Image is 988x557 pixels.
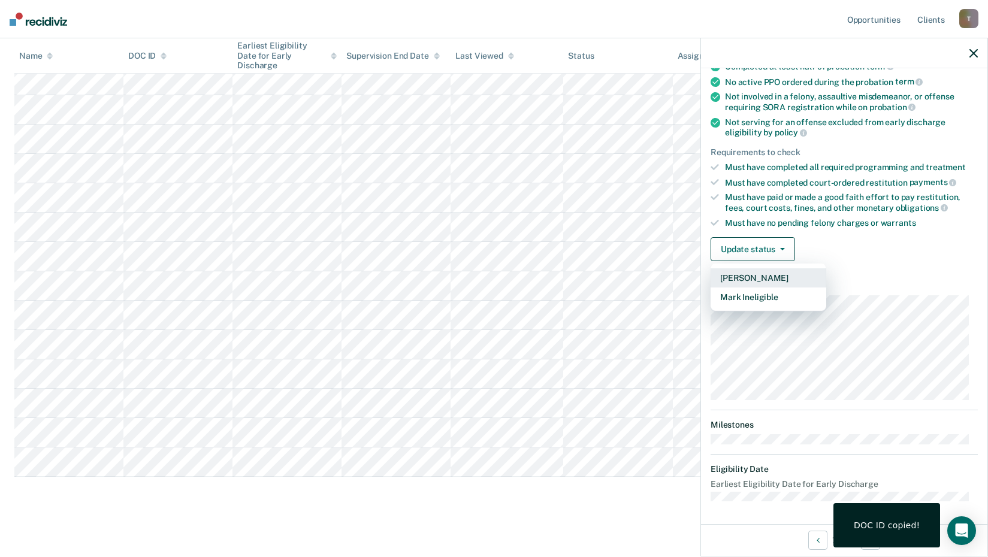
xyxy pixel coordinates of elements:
span: treatment [926,162,966,172]
div: Last Viewed [455,51,513,61]
span: term [866,62,894,71]
div: Supervision End Date [346,51,439,61]
dt: Supervision [711,280,978,290]
span: policy [775,128,807,137]
button: [PERSON_NAME] [711,268,826,287]
div: Earliest Eligibility Date for Early Discharge [237,41,337,71]
button: Previous Opportunity [808,531,827,550]
div: Assigned to [678,51,734,61]
span: term [895,77,923,86]
div: No active PPO ordered during the probation [725,77,978,87]
div: Requirements to check [711,147,978,158]
div: T [959,9,978,28]
div: Must have paid or made a good faith effort to pay restitution, fees, court costs, fines, and othe... [725,192,978,213]
dt: Eligibility Date [711,464,978,474]
div: Open Intercom Messenger [947,516,976,545]
div: Not serving for an offense excluded from early discharge eligibility by [725,117,978,138]
button: Mark Ineligible [711,287,826,307]
span: obligations [896,203,948,213]
span: payments [910,177,957,187]
dt: Earliest Eligibility Date for Early Discharge [711,479,978,489]
div: Must have completed all required programming and [725,162,978,172]
button: Update status [711,237,795,261]
span: probation [869,102,916,112]
div: Must have no pending felony charges or [725,218,978,228]
img: Recidiviz [10,13,67,26]
div: DOC ID [128,51,167,61]
div: Name [19,51,53,61]
div: Must have completed court-ordered restitution [725,177,978,188]
div: Status [568,51,594,61]
div: DOC ID copied! [854,520,920,531]
dt: Milestones [711,420,978,430]
div: Not involved in a felony, assaultive misdemeanor, or offense requiring SORA registration while on [725,92,978,112]
span: warrants [881,218,916,228]
div: 15 / 16 [701,524,987,556]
